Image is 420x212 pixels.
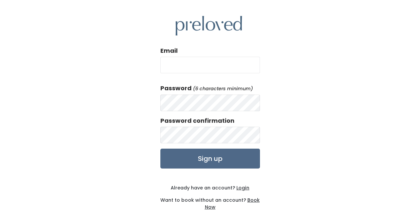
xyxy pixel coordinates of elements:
a: Login [235,184,249,191]
img: preloved logo [176,16,242,35]
em: (6 characters minimum) [193,85,253,92]
label: Password [160,84,192,93]
a: Book Now [205,197,260,210]
label: Email [160,46,178,55]
label: Password confirmation [160,116,234,125]
div: Already have an account? [160,184,260,191]
u: Login [236,184,249,191]
div: Want to book without an account? [160,191,260,211]
input: Sign up [160,149,260,169]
